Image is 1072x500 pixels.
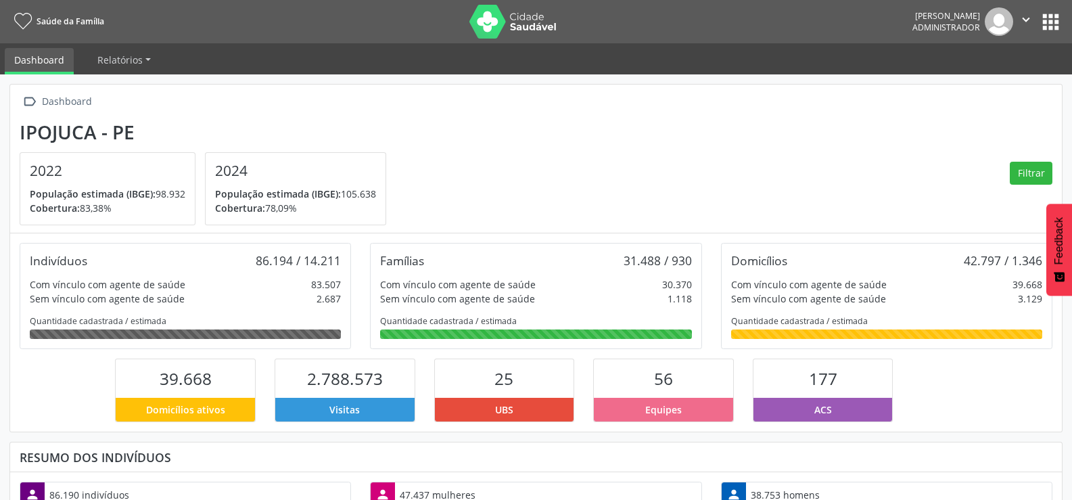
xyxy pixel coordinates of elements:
span: 177 [809,367,837,390]
span: Equipes [645,403,682,417]
i:  [20,92,39,112]
div: Indivíduos [30,253,87,268]
div: Ipojuca - PE [20,121,396,143]
div: Quantidade cadastrada / estimada [30,315,341,327]
div: Famílias [380,253,424,268]
p: 78,09% [215,201,376,215]
div: Sem vínculo com agente de saúde [380,292,535,306]
div: Domicílios [731,253,787,268]
span: Relatórios [97,53,143,66]
div: Sem vínculo com agente de saúde [731,292,886,306]
span: 56 [654,367,673,390]
div: Quantidade cadastrada / estimada [380,315,691,327]
button: apps [1039,10,1063,34]
div: [PERSON_NAME] [912,10,980,22]
span: População estimada (IBGE): [30,187,156,200]
div: 30.370 [662,277,692,292]
span: ACS [814,403,832,417]
div: 83.507 [311,277,341,292]
i:  [1019,12,1033,27]
span: População estimada (IBGE): [215,187,341,200]
p: 98.932 [30,187,185,201]
div: Com vínculo com agente de saúde [380,277,536,292]
span: 25 [494,367,513,390]
div: Sem vínculo com agente de saúde [30,292,185,306]
button: Feedback - Mostrar pesquisa [1046,204,1072,296]
div: Resumo dos indivíduos [20,450,1052,465]
div: 39.668 [1012,277,1042,292]
div: 3.129 [1018,292,1042,306]
span: Administrador [912,22,980,33]
span: 39.668 [160,367,212,390]
a: Dashboard [5,48,74,74]
img: img [985,7,1013,36]
div: 1.118 [668,292,692,306]
span: UBS [495,403,513,417]
div: 2.687 [317,292,341,306]
button: Filtrar [1010,162,1052,185]
span: Domicílios ativos [146,403,225,417]
a:  Dashboard [20,92,94,112]
a: Saúde da Família [9,10,104,32]
div: Quantidade cadastrada / estimada [731,315,1042,327]
span: Feedback [1053,217,1065,265]
h4: 2024 [215,162,376,179]
a: Relatórios [88,48,160,72]
span: 2.788.573 [307,367,383,390]
div: 31.488 / 930 [624,253,692,268]
div: 42.797 / 1.346 [964,253,1042,268]
p: 105.638 [215,187,376,201]
p: 83,38% [30,201,185,215]
div: Com vínculo com agente de saúde [731,277,887,292]
span: Cobertura: [215,202,265,214]
span: Cobertura: [30,202,80,214]
div: Com vínculo com agente de saúde [30,277,185,292]
button:  [1013,7,1039,36]
span: Visitas [329,403,360,417]
h4: 2022 [30,162,185,179]
div: Dashboard [39,92,94,112]
div: 86.194 / 14.211 [256,253,341,268]
span: Saúde da Família [37,16,104,27]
